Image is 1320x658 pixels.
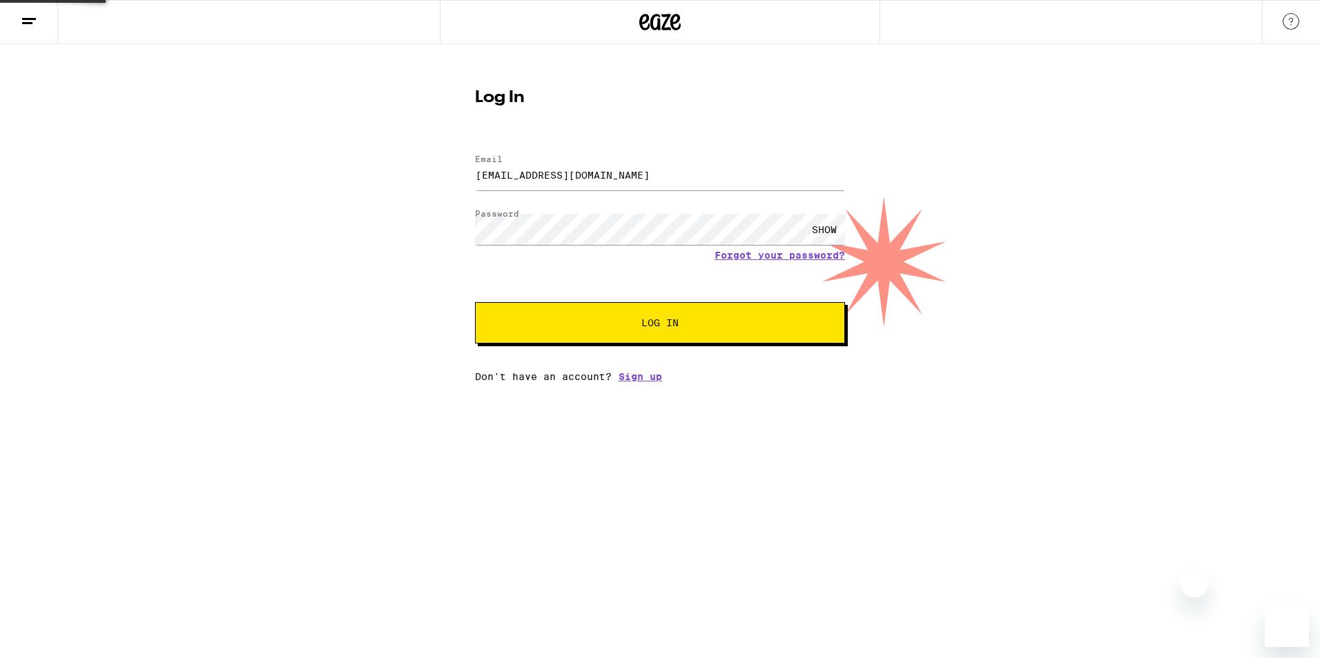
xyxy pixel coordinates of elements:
[1265,603,1309,647] iframe: Button to launch messaging window
[475,159,845,190] input: Email
[475,90,845,106] h1: Log In
[804,214,845,245] div: SHOW
[475,154,503,163] label: Email
[475,302,845,343] button: Log In
[715,250,845,261] a: Forgot your password?
[641,318,679,328] span: Log In
[475,371,845,382] div: Don't have an account?
[1181,570,1208,597] iframe: Close message
[619,371,662,382] a: Sign up
[475,209,519,218] label: Password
